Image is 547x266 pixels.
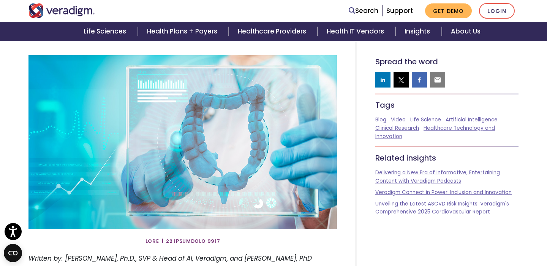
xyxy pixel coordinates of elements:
img: email sharing button [434,76,441,84]
a: Login [479,3,515,19]
a: About Us [442,22,490,41]
iframe: Drift Chat Widget [401,219,538,257]
a: Health Plans + Payers [138,22,229,41]
a: Delivering a New Era of Informative, Entertaining Content with Veradigm Podcasts [375,169,500,185]
em: Written by: [PERSON_NAME], Ph.D., SVP & Head of AI, Veradigm, and [PERSON_NAME], PhD [28,254,312,263]
a: Veradigm Connect in Power: Inclusion and Innovation [375,189,512,196]
a: Unveiling the Latest ASCVD Risk Insights: Veradigm's Comprehensive 2025 Cardiovascular Report [375,200,509,216]
h5: Spread the word [375,57,519,66]
h5: Tags [375,100,519,110]
a: Support [386,6,413,15]
a: Life Science [410,116,441,123]
img: linkedin sharing button [379,76,387,84]
a: Video [391,116,406,123]
img: facebook sharing button [416,76,423,84]
a: Get Demo [425,3,472,18]
button: Open CMP widget [4,244,22,262]
h5: Related insights [375,153,519,162]
a: Health IT Vendors [318,22,395,41]
a: Healthcare Technology and Innovation [375,124,495,140]
a: Insights [395,22,441,41]
span: Lore | 22 Ipsumdolo 9917 [145,235,220,247]
a: Blog [375,116,386,123]
img: Veradigm logo [28,3,95,18]
a: Clinical Research [375,124,419,132]
a: Healthcare Providers [229,22,318,41]
a: Life Sciences [74,22,138,41]
img: twitter sharing button [397,76,405,84]
a: Search [349,6,378,16]
a: Artificial Intelligence [446,116,498,123]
